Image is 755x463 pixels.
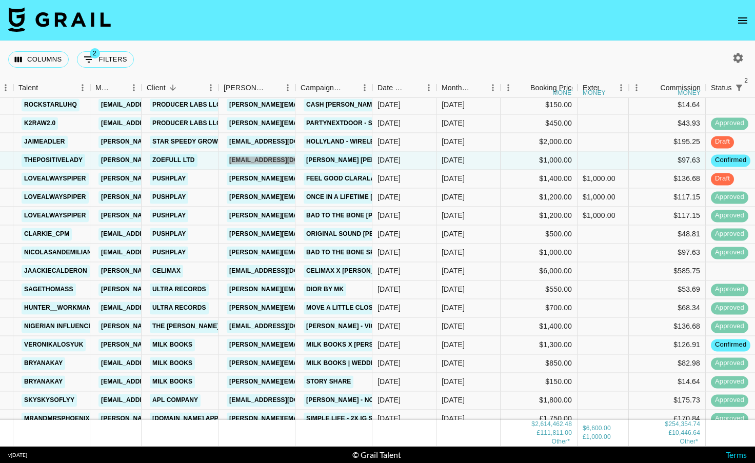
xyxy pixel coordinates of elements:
[442,248,465,258] div: Aug '25
[227,98,394,111] a: [PERSON_NAME][EMAIL_ADDRESS][DOMAIN_NAME]
[203,80,218,95] button: Menu
[629,373,706,391] div: $14.64
[672,429,700,437] div: 10,446.64
[98,338,266,351] a: [PERSON_NAME][EMAIL_ADDRESS][DOMAIN_NAME]
[227,117,394,130] a: [PERSON_NAME][EMAIL_ADDRESS][DOMAIN_NAME]
[442,321,465,332] div: Aug '25
[150,394,201,407] a: APL Company
[150,301,209,314] a: Ultra Records
[629,317,706,336] div: $136.68
[227,394,342,407] a: [EMAIL_ADDRESS][DOMAIN_NAME]
[646,80,660,95] button: Sort
[629,207,706,225] div: $117.15
[726,450,747,459] a: Terms
[95,78,112,98] div: Manager
[501,170,578,188] div: $1,400.00
[530,78,575,98] div: Booking Price
[304,357,409,370] a: Milk Books | Wedding Album
[218,78,295,98] div: Booker
[629,188,706,207] div: $117.15
[629,262,706,280] div: $585.75
[421,80,436,95] button: Menu
[711,230,748,239] span: approved
[304,172,391,185] a: Feel Good claralasan
[98,98,213,111] a: [EMAIL_ADDRESS][DOMAIN_NAME]
[227,412,447,425] a: [PERSON_NAME][EMAIL_ADDRESS][PERSON_NAME][DOMAIN_NAME]
[304,375,353,388] a: Story Share
[442,174,465,184] div: Aug '25
[613,80,629,95] button: Menu
[442,211,465,221] div: Aug '25
[304,338,466,351] a: Milk Books x [PERSON_NAME] (1 Reel + Story)
[578,207,629,225] div: $1,000.00
[629,354,706,373] div: $82.98
[711,119,748,129] span: approved
[22,375,65,388] a: bryanakay
[98,412,266,425] a: [PERSON_NAME][EMAIL_ADDRESS][DOMAIN_NAME]
[98,246,213,259] a: [EMAIL_ADDRESS][DOMAIN_NAME]
[304,228,418,240] a: original sound [PERSON_NAME]
[442,340,465,350] div: Aug '25
[680,438,698,445] span: € 1,095.35, CA$ 1,430.21, AU$ 1,067.24
[711,211,748,221] span: approved
[147,78,166,98] div: Client
[378,285,401,295] div: 7/31/2025
[98,301,213,314] a: [EMAIL_ADDRESS][DOMAIN_NAME]
[304,320,395,333] a: [PERSON_NAME] - Victony
[711,322,748,332] span: approved
[22,265,90,277] a: jaackiecalderon
[150,265,183,277] a: Celimax
[22,209,89,222] a: lovealwayspiper
[150,191,188,204] a: PushPlay
[741,75,751,86] span: 2
[629,244,706,262] div: $97.63
[732,10,753,31] button: open drawer
[501,96,578,114] div: $150.00
[75,80,90,95] button: Menu
[501,262,578,280] div: $6,000.00
[378,303,401,313] div: 8/12/2025
[126,80,142,95] button: Menu
[711,285,748,295] span: approved
[442,78,471,98] div: Month Due
[442,358,465,369] div: Aug '25
[665,420,669,429] div: $
[304,412,484,425] a: Simple Life - 2x IG story frames + 1 IG story video
[629,225,706,244] div: $48.81
[266,80,280,95] button: Sort
[304,98,409,111] a: Cash [PERSON_NAME] - It's Me
[378,174,401,184] div: 8/19/2025
[22,191,89,204] a: lovealwayspiper
[357,80,372,95] button: Menu
[583,424,586,433] div: $
[578,188,629,207] div: $1,000.00
[304,246,461,259] a: Bad to the Bone SP | @nicolasandemiliano
[22,246,99,259] a: nicolasandemiliano
[535,420,572,429] div: 2,614,462.48
[711,78,732,98] div: Status
[501,133,578,151] div: $2,000.00
[22,154,85,167] a: thepositivelady
[378,137,401,147] div: 6/30/2025
[629,170,706,188] div: $136.68
[583,433,586,441] div: £
[150,117,224,130] a: Producer Labs LLC
[8,51,69,68] button: Select columns
[304,301,384,314] a: Move a Little Closer
[150,228,188,240] a: PushPlay
[227,172,394,185] a: [PERSON_NAME][EMAIL_ADDRESS][DOMAIN_NAME]
[150,246,188,259] a: PushPlay
[38,80,52,95] button: Sort
[378,192,401,203] div: 8/11/2025
[442,414,465,424] div: Aug '25
[227,228,394,240] a: [PERSON_NAME][EMAIL_ADDRESS][DOMAIN_NAME]
[98,135,266,148] a: [PERSON_NAME][EMAIL_ADDRESS][DOMAIN_NAME]
[629,299,706,317] div: $68.34
[711,193,748,203] span: approved
[501,280,578,299] div: $550.00
[599,80,613,95] button: Sort
[224,78,266,98] div: [PERSON_NAME]
[77,51,134,68] button: Show filters
[711,304,748,313] span: approved
[22,338,86,351] a: veronikalosyuk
